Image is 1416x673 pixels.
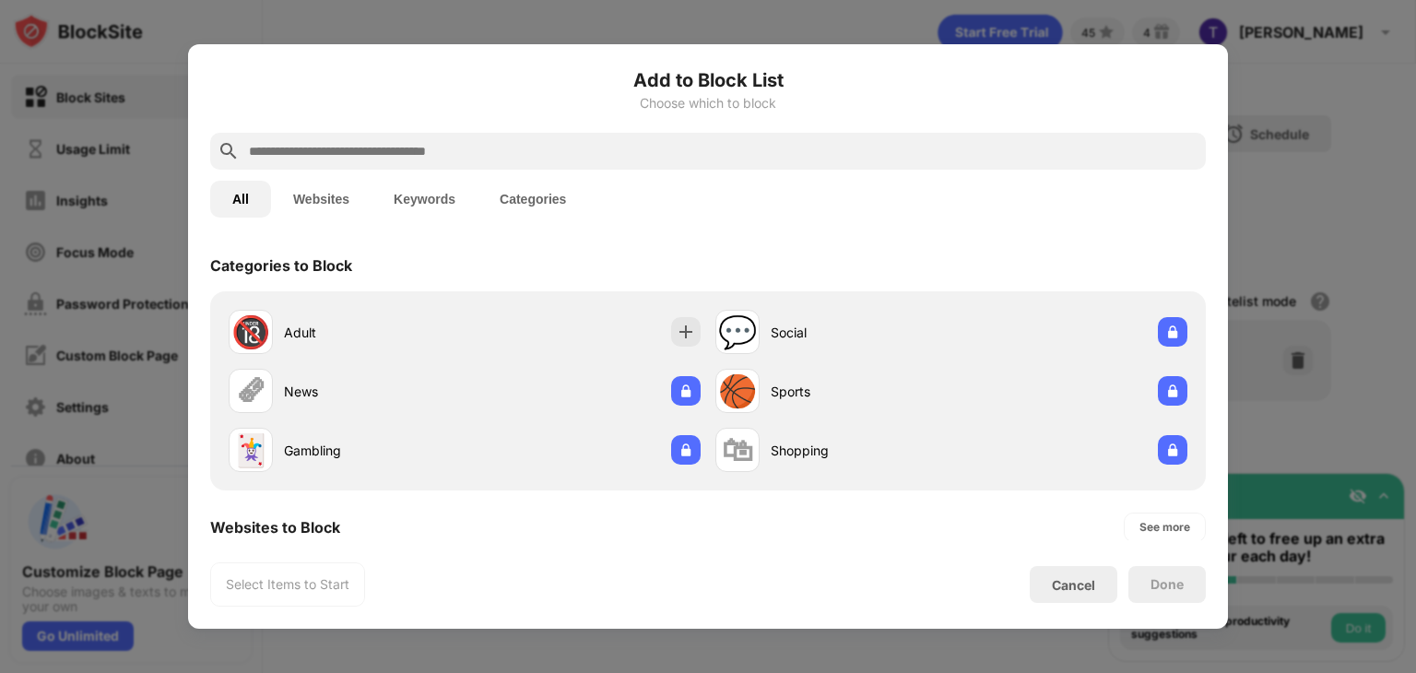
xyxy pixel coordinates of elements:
[771,382,951,401] div: Sports
[771,441,951,460] div: Shopping
[284,323,465,342] div: Adult
[210,96,1206,111] div: Choose which to block
[478,181,588,218] button: Categories
[1139,518,1190,537] div: See more
[226,575,349,594] div: Select Items to Start
[372,181,478,218] button: Keywords
[284,441,465,460] div: Gambling
[210,518,340,537] div: Websites to Block
[231,313,270,351] div: 🔞
[210,181,271,218] button: All
[235,372,266,410] div: 🗞
[231,431,270,469] div: 🃏
[218,140,240,162] img: search.svg
[722,431,753,469] div: 🛍
[271,181,372,218] button: Websites
[1150,577,1184,592] div: Done
[1052,577,1095,593] div: Cancel
[718,372,757,410] div: 🏀
[771,323,951,342] div: Social
[718,313,757,351] div: 💬
[284,382,465,401] div: News
[210,66,1206,94] h6: Add to Block List
[210,256,352,275] div: Categories to Block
